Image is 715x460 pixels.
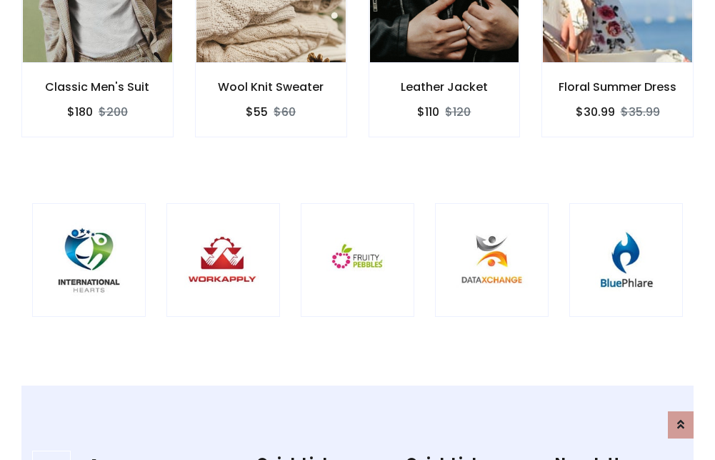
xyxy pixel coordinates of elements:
h6: Floral Summer Dress [542,80,693,94]
del: $35.99 [621,104,660,120]
h6: Classic Men's Suit [22,80,173,94]
h6: Wool Knit Sweater [196,80,346,94]
h6: $110 [417,105,439,119]
h6: $180 [67,105,93,119]
h6: $30.99 [576,105,615,119]
del: $120 [445,104,471,120]
del: $60 [274,104,296,120]
del: $200 [99,104,128,120]
h6: $55 [246,105,268,119]
h6: Leather Jacket [369,80,520,94]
